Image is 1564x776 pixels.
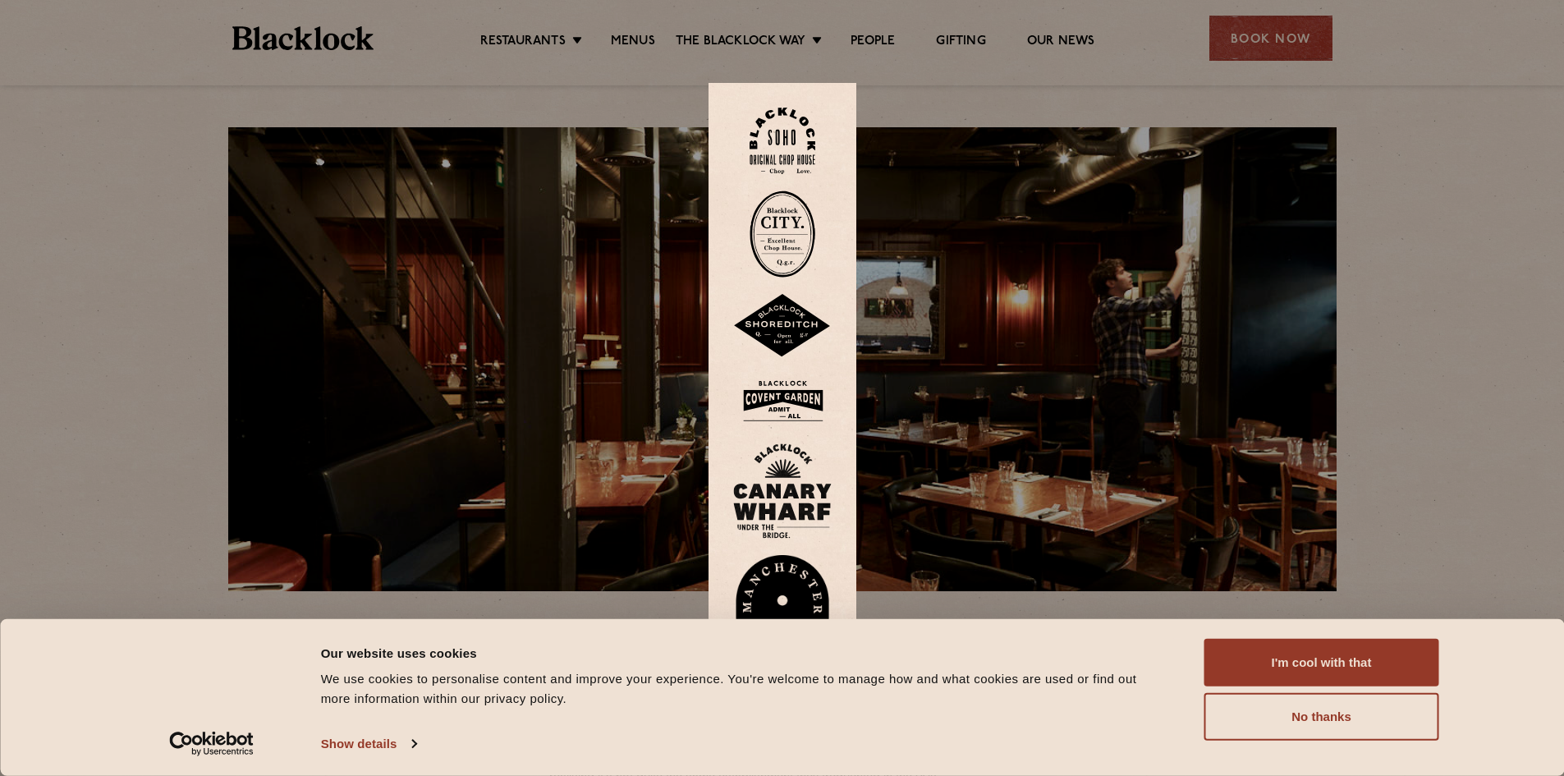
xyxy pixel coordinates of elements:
[1204,693,1439,741] button: No thanks
[750,191,815,278] img: City-stamp-default.svg
[733,555,832,668] img: BL_Manchester_Logo-bleed.png
[733,374,832,428] img: BLA_1470_CoventGarden_Website_Solid.svg
[140,732,283,756] a: Usercentrics Cookiebot - opens in a new window
[321,669,1167,709] div: We use cookies to personalise content and improve your experience. You're welcome to manage how a...
[1204,639,1439,686] button: I'm cool with that
[750,108,815,174] img: Soho-stamp-default.svg
[321,643,1167,663] div: Our website uses cookies
[733,443,832,539] img: BL_CW_Logo_Website.svg
[733,294,832,358] img: Shoreditch-stamp-v2-default.svg
[321,732,416,756] a: Show details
